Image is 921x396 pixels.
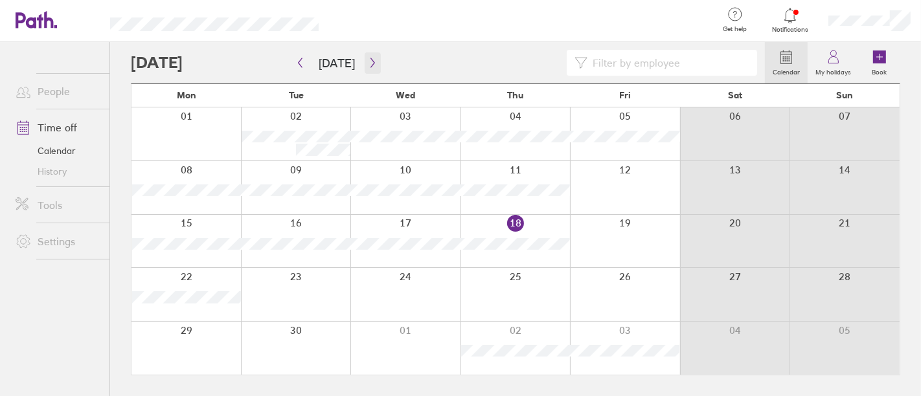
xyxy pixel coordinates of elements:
a: Calendar [765,42,808,83]
a: Calendar [5,140,109,161]
input: Filter by employee [587,50,749,75]
label: Calendar [765,65,808,76]
a: My holidays [808,42,859,83]
span: Tue [289,90,304,100]
span: Notifications [769,26,812,34]
span: Get help [714,25,756,33]
a: Settings [5,228,109,254]
span: Fri [619,90,631,100]
a: History [5,161,109,182]
span: Sun [836,90,853,100]
a: Book [859,42,900,83]
a: Notifications [769,6,812,34]
span: Wed [396,90,416,100]
label: Book [865,65,895,76]
span: Mon [177,90,196,100]
a: Time off [5,115,109,140]
span: Sat [728,90,742,100]
label: My holidays [808,65,859,76]
button: [DATE] [308,52,365,74]
a: People [5,78,109,104]
a: Tools [5,192,109,218]
span: Thu [507,90,523,100]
